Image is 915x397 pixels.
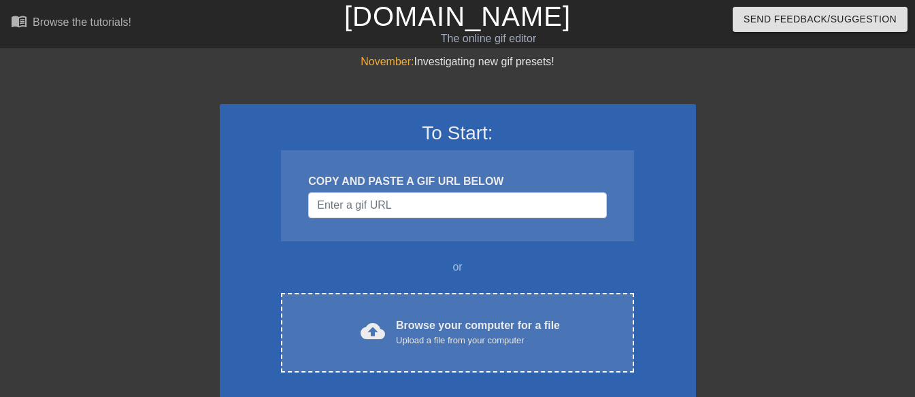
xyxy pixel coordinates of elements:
[237,122,678,145] h3: To Start:
[308,192,606,218] input: Username
[733,7,908,32] button: Send Feedback/Suggestion
[361,319,385,343] span: cloud_upload
[344,1,571,31] a: [DOMAIN_NAME]
[255,259,661,275] div: or
[308,173,606,190] div: COPY AND PASTE A GIF URL BELOW
[361,56,414,67] span: November:
[312,31,665,47] div: The online gif editor
[396,317,560,347] div: Browse your computer for a file
[744,11,897,28] span: Send Feedback/Suggestion
[11,13,27,29] span: menu_book
[33,16,131,28] div: Browse the tutorials!
[220,54,696,70] div: Investigating new gif presets!
[396,334,560,347] div: Upload a file from your computer
[11,13,131,34] a: Browse the tutorials!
